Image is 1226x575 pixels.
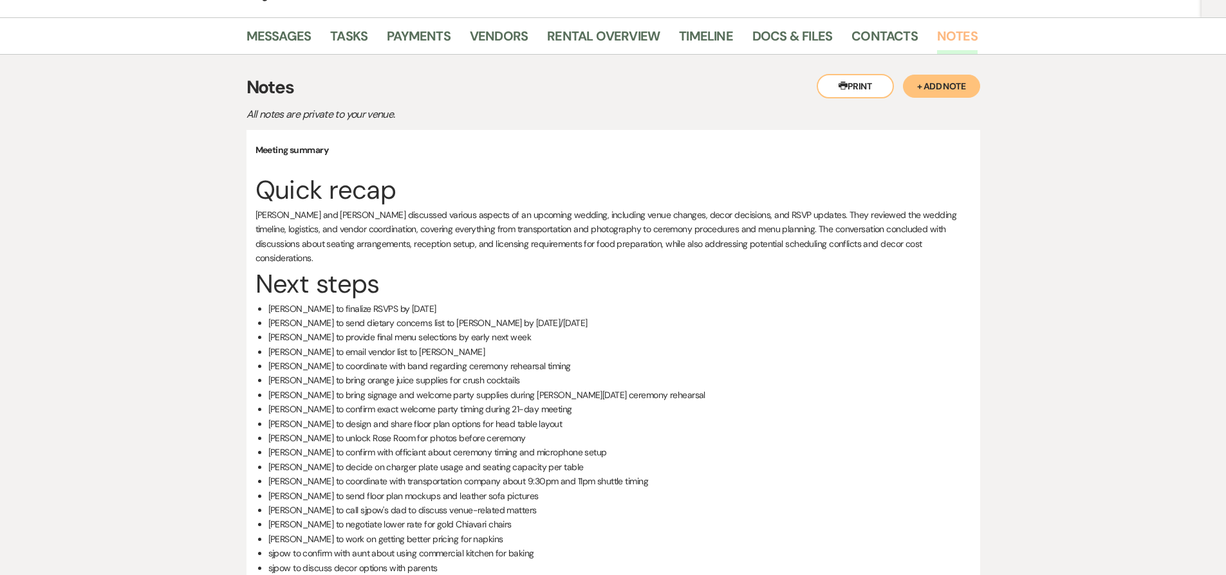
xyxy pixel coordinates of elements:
a: Vendors [470,26,528,54]
span: [PERSON_NAME] to send dietary concerns list to [PERSON_NAME] by [DATE]/[DATE] [268,317,588,329]
span: [PERSON_NAME] to design and share floor plan options for head table layout [268,418,562,430]
span: [PERSON_NAME] to bring signage and welcome party supplies during [PERSON_NAME][DATE] ceremony reh... [268,389,705,401]
a: Docs & Files [752,26,832,54]
span: [PERSON_NAME] to work on getting better pricing for napkins [268,533,503,545]
a: Tasks [330,26,367,54]
span: [PERSON_NAME] to decide on charger plate usage and seating capacity per table [268,461,584,473]
span: [PERSON_NAME] to coordinate with transportation company about 9:30pm and 11pm shuttle timing [268,475,648,487]
a: Messages [246,26,311,54]
span: [PERSON_NAME] to bring orange juice supplies for crush cocktails [268,374,520,386]
span: [PERSON_NAME] to finalize RSVPS by [DATE] [268,303,436,315]
button: + Add Note [903,75,980,98]
span: [PERSON_NAME] to call sjpow's dad to discuss venue-related matters [268,504,537,516]
span: Quick recap [255,173,396,206]
span: [PERSON_NAME] to confirm exact welcome party timing during 21-day meeting [268,403,572,415]
span: sjpow to discuss decor options with parents [268,562,438,574]
a: Contacts [851,26,918,54]
span: [PERSON_NAME] to provide final menu selections by early next week [268,331,532,343]
span: [PERSON_NAME] to email vendor list to [PERSON_NAME] [268,346,485,358]
span: [PERSON_NAME] and [PERSON_NAME] discussed various aspects of an upcoming wedding, including venue... [255,209,956,264]
a: Timeline [679,26,733,54]
button: Print [817,74,894,98]
a: Rental Overview [547,26,660,54]
h3: Notes [246,74,980,101]
span: sjpow to confirm with aunt about using commercial kitchen for baking [268,547,534,559]
span: [PERSON_NAME] to coordinate with band regarding ceremony rehearsal timing [268,360,571,372]
span: Next steps [255,267,380,300]
span: [PERSON_NAME] to confirm with officiant about ceremony timing and microphone setup [268,446,607,458]
a: Payments [387,26,450,54]
span: [PERSON_NAME] to negotiate lower rate for gold Chiavari chairs [268,518,512,530]
p: All notes are private to your venue. [246,106,697,123]
strong: Meeting summary [255,144,329,156]
span: [PERSON_NAME] to unlock Rose Room for photos before ceremony [268,432,526,444]
a: Notes [937,26,978,54]
span: [PERSON_NAME] to send floor plan mockups and leather sofa pictures [268,490,539,502]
